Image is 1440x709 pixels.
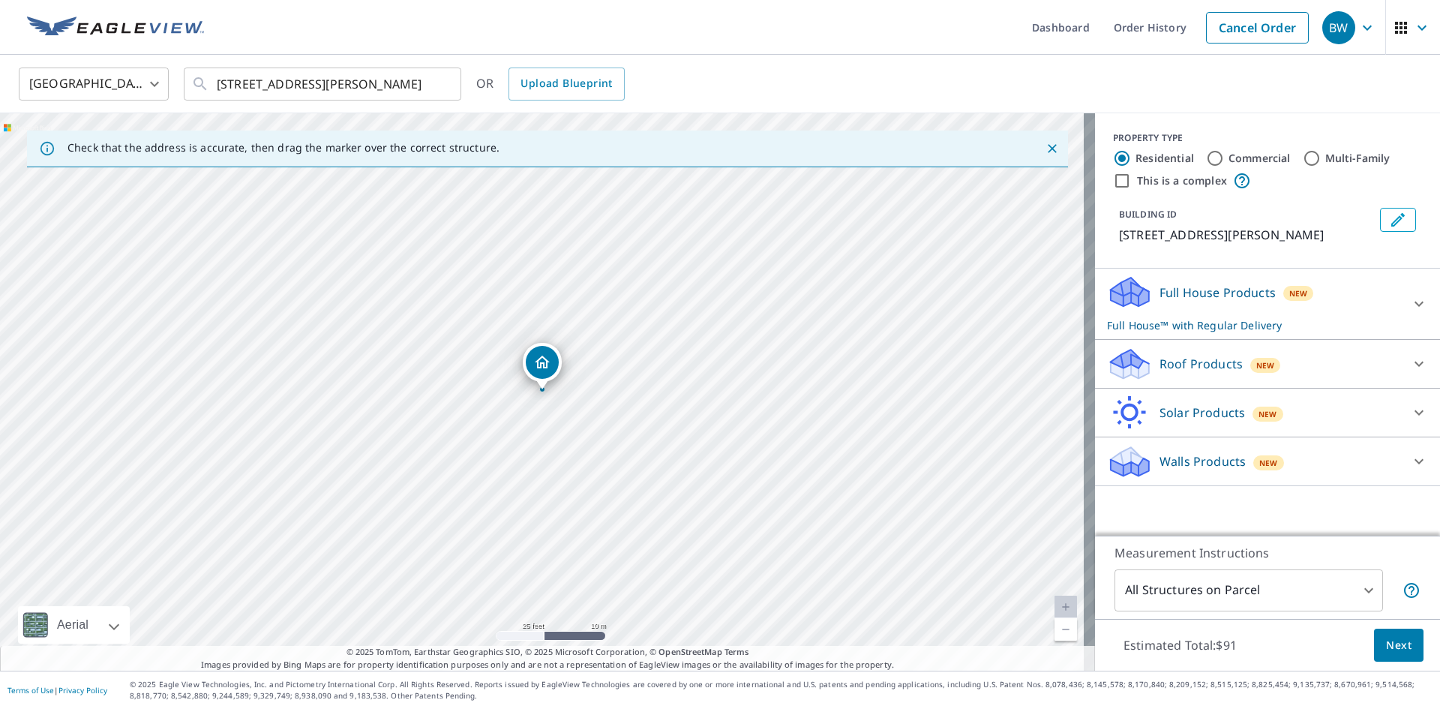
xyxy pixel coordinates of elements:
[1159,355,1243,373] p: Roof Products
[1054,596,1077,618] a: Current Level 20, Zoom In Disabled
[1159,284,1276,302] p: Full House Products
[523,343,562,389] div: Dropped pin, building 1, Residential property, 806 Front St S Wynne, AR 72396
[1386,636,1411,655] span: Next
[52,606,93,644] div: Aerial
[1259,457,1278,469] span: New
[1322,11,1355,44] div: BW
[18,606,130,644] div: Aerial
[1256,359,1275,371] span: New
[1113,131,1422,145] div: PROPERTY TYPE
[27,17,204,39] img: EV Logo
[1374,629,1423,662] button: Next
[658,646,721,657] a: OpenStreetMap
[1258,408,1277,420] span: New
[1206,12,1309,44] a: Cancel Order
[1114,544,1420,562] p: Measurement Instructions
[1325,151,1390,166] label: Multi-Family
[58,685,107,695] a: Privacy Policy
[7,685,54,695] a: Terms of Use
[476,68,625,101] div: OR
[1107,443,1428,479] div: Walls ProductsNew
[217,63,430,105] input: Search by address or latitude-longitude
[1119,226,1374,244] p: [STREET_ADDRESS][PERSON_NAME]
[1137,173,1227,188] label: This is a complex
[1111,629,1249,662] p: Estimated Total: $91
[7,686,107,695] p: |
[1054,618,1077,641] a: Current Level 20, Zoom Out
[520,74,612,93] span: Upload Blueprint
[1107,275,1428,333] div: Full House ProductsNewFull House™ with Regular Delivery
[508,68,624,101] a: Upload Blueprint
[1107,317,1401,333] p: Full House™ with Regular Delivery
[130,679,1432,701] p: © 2025 Eagle View Technologies, Inc. and Pictometry International Corp. All Rights Reserved. Repo...
[1107,346,1428,382] div: Roof ProductsNew
[1114,569,1383,611] div: All Structures on Parcel
[67,141,499,155] p: Check that the address is accurate, then drag the marker over the correct structure.
[1159,452,1246,470] p: Walls Products
[1402,581,1420,599] span: Your report will include each building or structure inside the parcel boundary. In some cases, du...
[1380,208,1416,232] button: Edit building 1
[1228,151,1291,166] label: Commercial
[1289,287,1308,299] span: New
[1107,395,1428,431] div: Solar ProductsNew
[19,63,169,105] div: [GEOGRAPHIC_DATA]
[1135,151,1194,166] label: Residential
[1042,139,1062,158] button: Close
[1119,208,1177,221] p: BUILDING ID
[346,646,749,659] span: © 2025 TomTom, Earthstar Geographics SIO, © 2025 Microsoft Corporation, ©
[724,646,749,657] a: Terms
[1159,404,1245,422] p: Solar Products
